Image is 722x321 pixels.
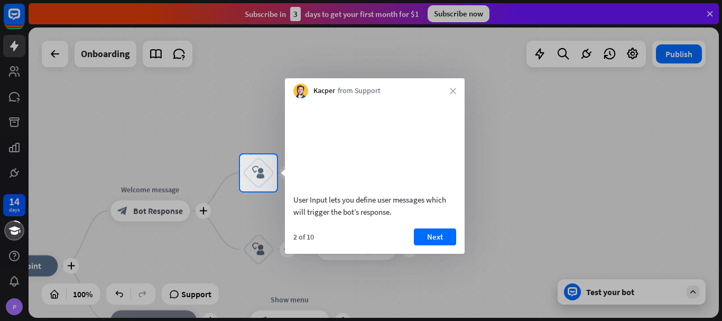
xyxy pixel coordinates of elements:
[313,86,335,96] span: Kacper
[8,4,40,36] button: Open LiveChat chat widget
[450,88,456,94] i: close
[338,86,381,96] span: from Support
[293,194,456,218] div: User Input lets you define user messages which will trigger the bot’s response.
[293,232,314,242] div: 2 of 10
[414,228,456,245] button: Next
[252,167,265,179] i: block_user_input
